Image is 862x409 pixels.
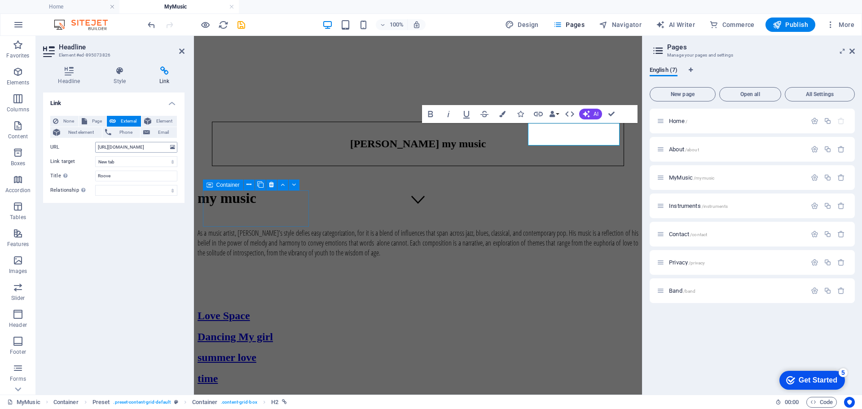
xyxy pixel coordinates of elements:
i: Reload page [218,20,229,30]
span: Click to select. Double-click to edit [53,397,79,408]
h3: Element #ed-895073826 [59,51,167,59]
button: Publish [765,18,815,32]
p: Forms [10,375,26,383]
span: /instruments [702,204,728,209]
div: Get Started [26,10,65,18]
p: Boxes [11,160,26,167]
p: Footer [10,348,26,356]
span: Page [90,116,104,127]
div: Settings [811,174,818,181]
button: Open all [719,87,781,101]
p: Accordion [5,187,31,194]
div: 5 [66,2,75,11]
span: Container [216,182,240,188]
button: Italic (Ctrl+I) [440,105,457,123]
button: Underline (Ctrl+U) [458,105,475,123]
span: Click to select. Double-click to edit [92,397,110,408]
button: AI [579,109,602,119]
button: All Settings [785,87,855,101]
button: Element [141,116,177,127]
div: Remove [837,174,845,181]
div: Settings [811,145,818,153]
div: MyMusic/mymusic [666,175,806,180]
div: Language Tabs [650,66,855,84]
button: HTML [561,105,578,123]
h4: Link [145,66,185,85]
button: Code [806,397,837,408]
span: Email [153,127,174,138]
a: Click to cancel selection. Double-click to open Pages [7,397,40,408]
label: Title [50,171,95,181]
span: Instruments [669,202,728,209]
input: Title [95,171,177,181]
span: /mymusic [694,176,714,180]
button: Link [530,105,547,123]
button: Strikethrough [476,105,493,123]
button: Page [79,116,106,127]
button: Click here to leave preview mode and continue editing [200,19,211,30]
span: Phone [114,127,138,138]
img: Editor Logo [52,19,119,30]
h4: Link [43,92,185,109]
span: Publish [773,20,808,29]
button: 100% [376,19,408,30]
p: Columns [7,106,29,113]
div: Settings [811,230,818,238]
span: /about [685,147,699,152]
i: This element is linked [282,400,287,405]
div: Settings [811,287,818,295]
label: URL [50,142,95,153]
i: Undo: Edit headline (Ctrl+Z) [146,20,157,30]
nav: breadcrumb [53,397,287,408]
h4: Style [99,66,145,85]
span: English (7) [650,65,677,77]
h4: MyMusic [119,2,239,12]
span: Code [810,397,833,408]
i: Save (Ctrl+S) [236,20,246,30]
button: Navigator [595,18,645,32]
button: Confirm (Ctrl+⏎) [603,105,620,123]
span: AI Writer [656,20,695,29]
div: Remove [837,259,845,266]
div: Duplicate [824,117,831,125]
p: Favorites [6,52,29,59]
button: More [822,18,858,32]
button: Usercentrics [844,397,855,408]
span: External [119,116,138,127]
i: On resize automatically adjust zoom level to fit chosen device. [413,21,421,29]
span: Click to select. Double-click to edit [192,397,217,408]
button: Phone [102,127,141,138]
span: Commerce [709,20,755,29]
span: Click to open page [669,287,695,294]
button: External [107,116,141,127]
button: Colors [494,105,511,123]
span: Click to select. Double-click to edit [271,397,278,408]
div: Remove [837,145,845,153]
button: save [236,19,246,30]
div: Duplicate [824,230,831,238]
span: AI [594,111,598,117]
p: Features [7,241,29,248]
span: Click to open page [669,259,705,266]
div: Privacy/privacy [666,259,806,265]
div: Duplicate [824,174,831,181]
h6: 100% [389,19,404,30]
div: Contact/contact [666,231,806,237]
button: New page [650,87,716,101]
div: Remove [837,202,845,210]
span: /contact [690,232,707,237]
input: URL... [95,142,177,153]
div: Duplicate [824,259,831,266]
span: 00 00 [785,397,799,408]
div: Settings [811,117,818,125]
span: Element [154,116,174,127]
div: Duplicate [824,202,831,210]
h6: Session time [775,397,799,408]
label: Relationship [50,185,95,196]
div: About/about [666,146,806,152]
span: Navigator [599,20,642,29]
button: undo [146,19,157,30]
button: Email [141,127,177,138]
div: Settings [811,259,818,266]
button: reload [218,19,229,30]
